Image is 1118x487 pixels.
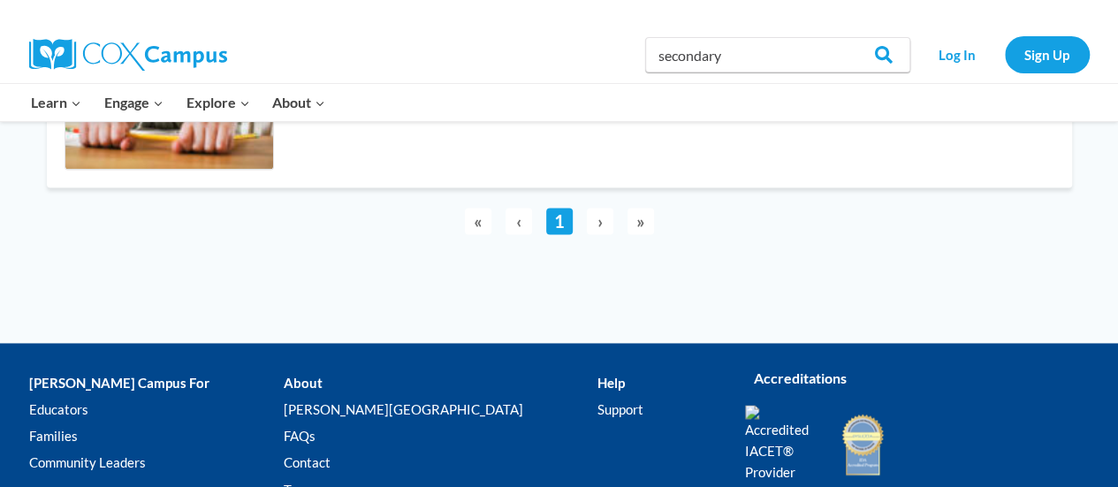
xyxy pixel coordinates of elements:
[919,36,1090,72] nav: Secondary Navigation
[20,84,94,121] button: Child menu of Learn
[261,84,337,121] button: Child menu of About
[754,369,847,386] strong: Accreditations
[29,39,227,71] img: Cox Campus
[465,208,491,234] span: «
[284,422,597,449] a: FAQs
[587,208,613,234] span: ›
[597,396,718,422] a: Support
[1005,36,1090,72] a: Sign Up
[645,37,910,72] input: Search Cox Campus
[284,396,597,422] a: [PERSON_NAME][GEOGRAPHIC_DATA]
[29,422,284,449] a: Families
[840,412,885,477] img: IDA Accredited
[627,208,654,234] span: »
[546,208,573,234] a: 1
[745,405,820,483] img: Accredited IACET® Provider
[175,84,262,121] button: Child menu of Explore
[284,449,597,476] a: Contact
[29,449,284,476] a: Community Leaders
[93,84,175,121] button: Child menu of Engage
[20,84,337,121] nav: Primary Navigation
[29,396,284,422] a: Educators
[506,208,532,234] span: ‹
[919,36,996,72] a: Log In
